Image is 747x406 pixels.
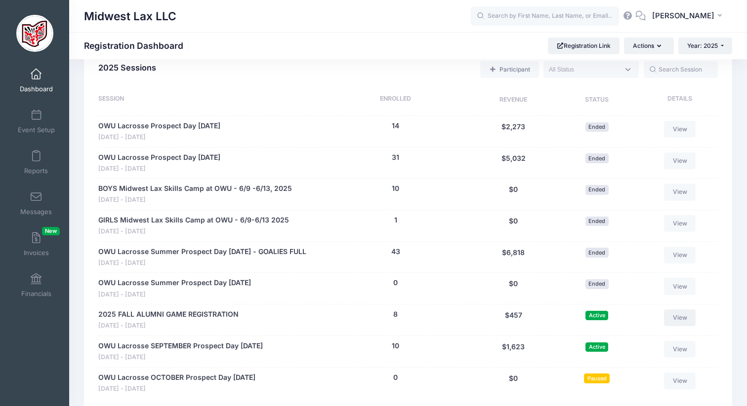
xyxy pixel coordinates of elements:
[646,5,732,28] button: [PERSON_NAME]
[470,341,556,362] div: $1,623
[584,373,610,383] span: Paused
[664,215,696,232] a: View
[13,227,60,261] a: InvoicesNew
[98,215,289,225] a: GIRLS Midwest Lax Skills Camp at OWU - 6/9-6/13 2025
[470,215,556,236] div: $0
[20,208,52,216] span: Messages
[557,94,637,106] div: Status
[392,184,399,194] button: 10
[470,184,556,205] div: $0
[393,278,398,288] button: 0
[549,65,619,74] textarea: Search
[480,61,539,78] a: Add a new manual registration
[98,384,255,394] span: [DATE] - [DATE]
[664,184,696,200] a: View
[664,247,696,263] a: View
[24,167,48,175] span: Reports
[18,126,55,134] span: Event Setup
[98,290,251,299] span: [DATE] - [DATE]
[644,61,718,78] input: Search Session
[98,152,220,163] a: OWU Lacrosse Prospect Day [DATE]
[13,104,60,139] a: Event Setup
[394,215,397,225] button: 1
[664,152,696,169] a: View
[585,279,609,289] span: Ended
[98,353,263,362] span: [DATE] - [DATE]
[678,37,732,54] button: Year: 2025
[664,372,696,389] a: View
[98,227,289,236] span: [DATE] - [DATE]
[664,341,696,358] a: View
[98,133,220,142] span: [DATE] - [DATE]
[98,247,306,257] a: OWU Lacrosse Summer Prospect Day [DATE] - GOALIES FULL
[13,186,60,221] a: Messages
[42,227,60,235] span: New
[585,248,609,257] span: Ended
[98,195,292,205] span: [DATE] - [DATE]
[664,121,696,138] a: View
[98,258,306,268] span: [DATE] - [DATE]
[548,37,620,54] a: Registration Link
[322,94,470,106] div: Enrolled
[98,94,321,106] div: Session
[98,372,255,383] a: OWU Lacrosse OCTOBER Prospect Day [DATE]
[637,94,718,106] div: Details
[585,185,609,194] span: Ended
[687,42,718,49] span: Year: 2025
[585,342,608,352] span: Active
[13,145,60,180] a: Reports
[470,152,556,174] div: $5,032
[392,341,399,351] button: 10
[16,15,53,52] img: Midwest Lax LLC
[98,341,263,351] a: OWU Lacrosse SEPTEMBER Prospect Day [DATE]
[470,309,556,331] div: $457
[585,311,608,320] span: Active
[98,309,239,320] a: 2025 FALL ALUMNI GAME REGISTRATION
[652,10,714,21] span: [PERSON_NAME]
[13,63,60,98] a: Dashboard
[664,278,696,295] a: View
[98,63,156,73] span: 2025 Sessions
[98,164,220,174] span: [DATE] - [DATE]
[585,217,609,226] span: Ended
[664,309,696,326] a: View
[585,153,609,163] span: Ended
[470,94,556,106] div: Revenue
[391,247,400,257] button: 43
[98,121,220,131] a: OWU Lacrosse Prospect Day [DATE]
[393,372,398,383] button: 0
[24,249,49,257] span: Invoices
[98,321,239,331] span: [DATE] - [DATE]
[98,184,292,194] a: BOYS Midwest Lax Skills Camp at OWU - 6/9 -6/13, 2025
[13,268,60,302] a: Financials
[624,37,673,54] button: Actions
[20,85,53,93] span: Dashboard
[470,278,556,299] div: $0
[84,5,176,28] h1: Midwest Lax LLC
[393,309,398,320] button: 8
[392,152,399,163] button: 31
[470,121,556,142] div: $2,273
[470,372,556,394] div: $0
[84,40,192,51] h1: Registration Dashboard
[585,122,609,132] span: Ended
[98,278,251,288] a: OWU Lacrosse Summer Prospect Day [DATE]
[471,6,619,26] input: Search by First Name, Last Name, or Email...
[470,247,556,268] div: $6,818
[392,121,399,131] button: 14
[21,290,51,298] span: Financials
